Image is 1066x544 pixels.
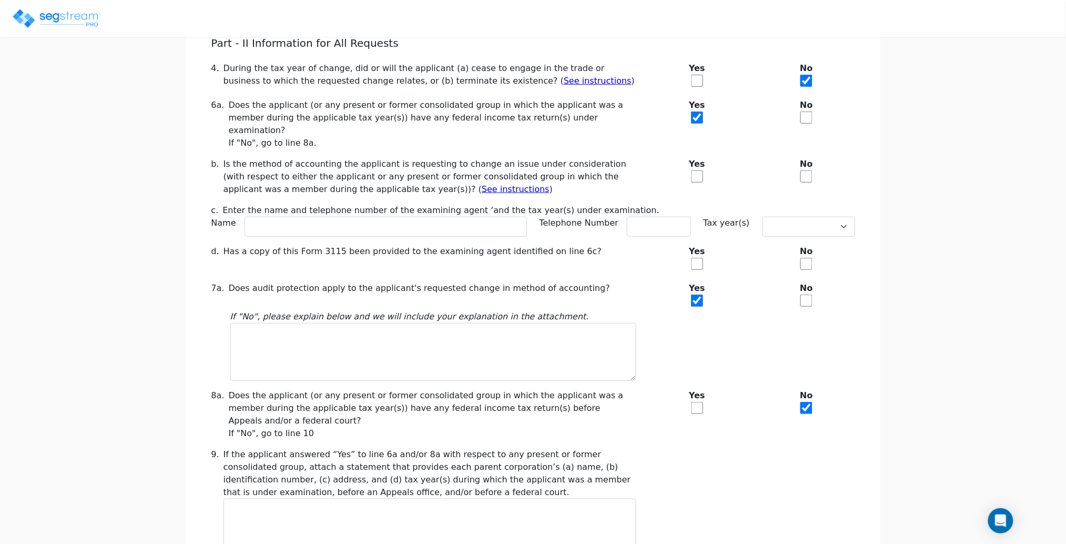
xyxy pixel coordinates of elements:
b: No [758,245,855,258]
b: Yes [649,99,746,112]
div: Enter the name and telephone number of the examining agent ‘and the tax year(s) under examination. [222,204,855,217]
a: See instructions [482,184,550,194]
b: No [758,62,855,75]
b: Yes [649,158,746,170]
div: 6a. [211,99,229,149]
a: See instructions [564,76,632,86]
div: If the applicant answered “Yes” to line 6a and/or 8a with respect to any present or former consol... [224,448,636,499]
img: logo_pro_r.png [12,8,101,29]
b: Yes [649,282,746,295]
div: During the tax year of change, did or will the applicant (a) cease to engage in the trade or busi... [224,62,636,90]
b: No [758,282,855,295]
div: b. [211,158,224,196]
b: No [758,99,855,112]
b: No [758,158,855,170]
b: Yes [649,245,746,258]
div: 8a. [211,389,229,440]
div: Open Intercom Messenger [988,508,1013,533]
b: No [758,389,855,402]
b: Yes [649,62,746,75]
div: If "No", go to line 10 [229,427,636,440]
i: If "No", please explain below and we will include your explanation in the attachment. [230,311,589,321]
div: Tax year(s) [704,217,750,237]
div: Is the method of accounting the applicant is requesting to change an issue under consideration (w... [224,158,636,196]
div: Does the applicant (or any present or former consolidated group in which the applicant was a memb... [229,99,636,137]
div: Telephone Number [540,217,619,237]
div: 7a. [211,282,229,310]
h5: Part - II Information for All Requests [211,37,636,49]
b: Yes [649,389,746,402]
div: Name [211,217,236,237]
div: d. [211,245,224,274]
div: Has a copy of this Form 3115 been provided to the examining agent identified on line 6c? [224,245,636,258]
div: 4. [211,62,224,90]
div: Does the applicant (or any present or former consolidated group in which the applicant was a memb... [229,389,636,427]
div: If "No", go to line 8a. [229,137,636,149]
div: c. [211,204,223,217]
div: Does audit protection apply to the applicant's requested change in method of accounting? [229,282,636,295]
